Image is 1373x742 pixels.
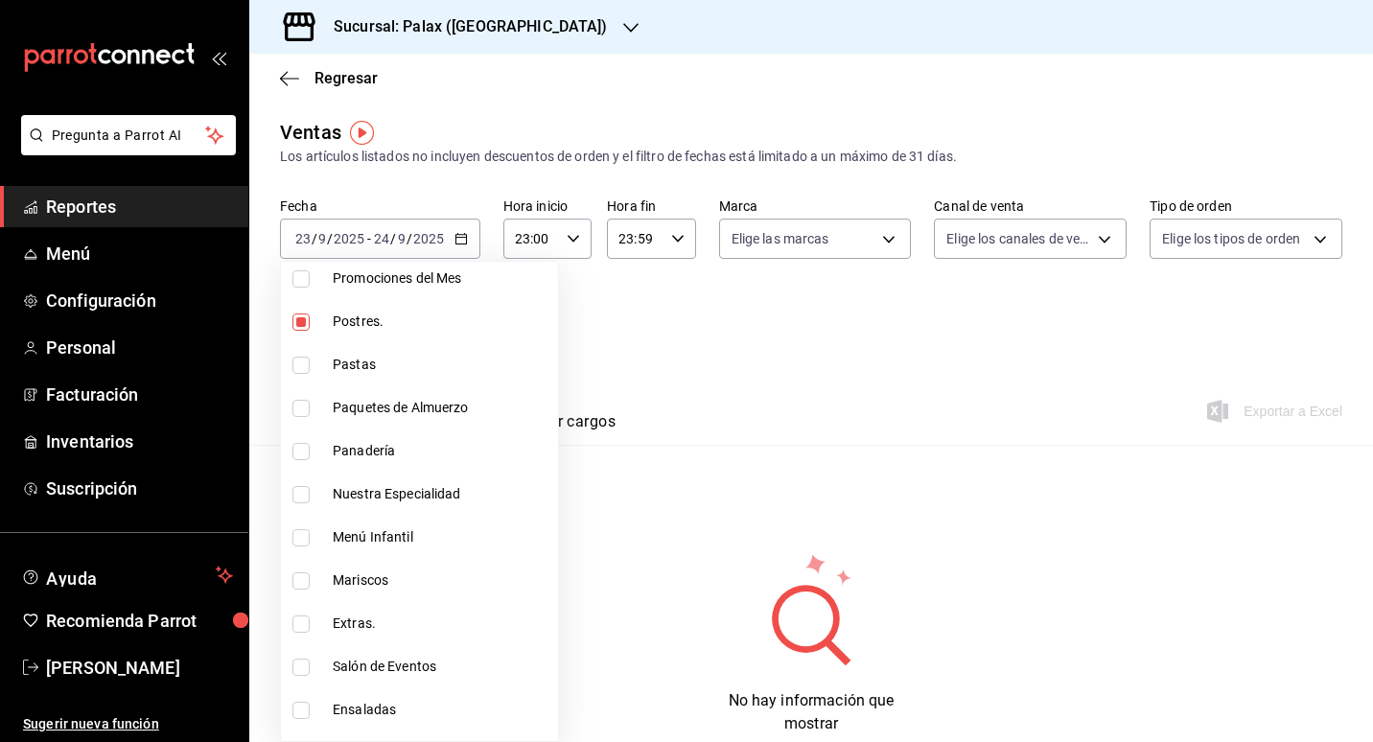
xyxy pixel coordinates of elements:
span: Extras. [333,614,550,634]
span: Promociones del Mes [333,268,550,289]
span: Salón de Eventos [333,657,550,677]
span: Paquetes de Almuerzo [333,398,550,418]
span: Nuestra Especialidad [333,484,550,504]
span: Mariscos [333,570,550,591]
span: Pastas [333,355,550,375]
span: Menú Infantil [333,527,550,547]
img: Marcador de información sobre herramientas [350,121,374,145]
span: Postres. [333,312,550,332]
span: Ensaladas [333,700,550,720]
span: Panadería [333,441,550,461]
